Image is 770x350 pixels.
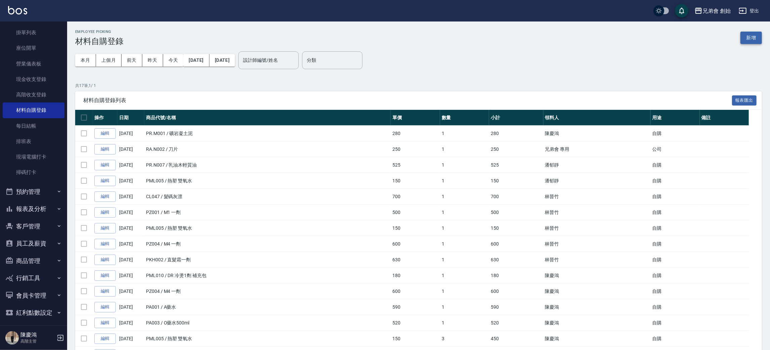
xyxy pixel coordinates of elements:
td: 自購 [651,126,700,141]
td: 1 [440,173,489,189]
td: PR.M001 / 礦岩凝土泥 [144,126,391,141]
button: 商品管理 [3,252,64,270]
th: 日期 [117,110,144,126]
a: 掛單列表 [3,25,64,40]
h5: 陳慶鴻 [20,332,55,338]
td: 600 [391,283,440,299]
button: 客戶管理 [3,218,64,235]
a: 編輯 [94,239,116,249]
td: [DATE] [117,141,144,157]
td: 自購 [651,331,700,347]
td: 150 [391,220,440,236]
td: 陳慶鴻 [543,331,651,347]
td: 陳慶鴻 [543,299,651,315]
td: 280 [489,126,543,141]
td: PKH002 / 直髮霜一劑 [144,252,391,268]
td: 兄弟會 專用 [543,141,651,157]
td: 180 [391,268,440,283]
button: 會員卡管理 [3,287,64,304]
td: 600 [391,236,440,252]
td: 450 [489,331,543,347]
button: 登出 [736,5,762,17]
td: PML010 / DR 冷燙1劑 補充包 [144,268,391,283]
a: 編輯 [94,255,116,265]
td: 180 [489,268,543,283]
a: 現場電腦打卡 [3,149,64,165]
td: [DATE] [117,299,144,315]
button: [DATE] [209,54,235,67]
td: PML005 / 熱塑 雙氧水 [144,331,391,347]
td: 1 [440,157,489,173]
a: 編輯 [94,270,116,281]
td: PA001 / A藥水 [144,299,391,315]
button: 報表匯出 [732,95,757,106]
a: 掃碼打卡 [3,165,64,180]
td: 700 [391,189,440,205]
td: 1 [440,252,489,268]
td: 600 [489,236,543,252]
td: 陳慶鴻 [543,315,651,331]
td: 1 [440,220,489,236]
button: 資料設定 [3,321,64,339]
td: [DATE] [117,126,144,141]
td: 自購 [651,283,700,299]
td: [DATE] [117,315,144,331]
td: 520 [489,315,543,331]
a: 新增 [740,34,762,41]
td: [DATE] [117,331,144,347]
td: PZ004 / M4 一劑 [144,236,391,252]
a: 材料自購登錄 [3,102,64,118]
td: [DATE] [117,205,144,220]
td: 1 [440,236,489,252]
a: 編輯 [94,207,116,218]
th: 商品代號/名稱 [144,110,391,126]
td: 林晉竹 [543,205,651,220]
td: 自購 [651,252,700,268]
button: 昨天 [142,54,163,67]
td: 自購 [651,157,700,173]
td: [DATE] [117,283,144,299]
a: 編輯 [94,176,116,186]
button: 兄弟會 創始 [692,4,733,18]
a: 編輯 [94,286,116,297]
a: 營業儀表板 [3,56,64,72]
td: 1 [440,141,489,157]
th: 操作 [93,110,117,126]
th: 領料人 [543,110,651,126]
td: PML005 / 熱塑 雙氧水 [144,220,391,236]
button: 前天 [122,54,142,67]
div: 兄弟會 創始 [703,7,731,15]
td: 1 [440,315,489,331]
a: 編輯 [94,144,116,155]
a: 編輯 [94,318,116,328]
td: PZ004 / M4 一劑 [144,283,391,299]
td: 自購 [651,205,700,220]
button: 報表及分析 [3,200,64,218]
a: 編輯 [94,334,116,344]
button: 上個月 [96,54,122,67]
th: 用途 [651,110,700,126]
td: 500 [391,205,440,220]
td: 700 [489,189,543,205]
td: 陳慶鴻 [543,126,651,141]
td: PR.N007 / 乳油木輕質油 [144,157,391,173]
button: 行銷工具 [3,269,64,287]
td: 自購 [651,236,700,252]
td: 250 [391,141,440,157]
button: 今天 [163,54,184,67]
td: [DATE] [117,189,144,205]
td: 自購 [651,315,700,331]
button: save [675,4,688,17]
td: 150 [489,220,543,236]
td: 500 [489,205,543,220]
td: 自購 [651,299,700,315]
td: 1 [440,189,489,205]
td: 630 [489,252,543,268]
td: 陳慶鴻 [543,283,651,299]
td: 250 [489,141,543,157]
td: 600 [489,283,543,299]
p: 高階主管 [20,338,55,344]
button: 本月 [75,54,96,67]
a: 排班表 [3,134,64,149]
h2: Employee Picking [75,30,124,34]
